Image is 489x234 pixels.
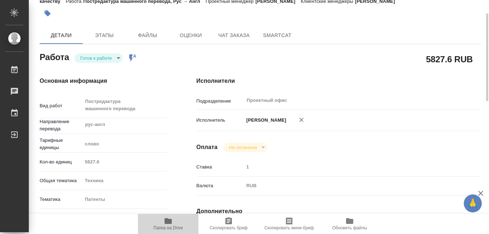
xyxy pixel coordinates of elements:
[244,180,457,192] div: RUB
[227,144,259,150] button: Не оплачена
[196,207,481,216] h4: Дополнительно
[467,196,479,211] span: 🙏
[138,214,198,234] button: Папка на Drive
[210,225,247,230] span: Скопировать бриф
[174,31,208,40] span: Оценки
[426,53,473,65] h2: 5827.6 RUB
[40,50,69,63] h2: Работа
[244,162,457,172] input: Пустое поле
[217,31,251,40] span: Чат заказа
[153,225,183,230] span: Папка на Drive
[332,225,367,230] span: Обновить файлы
[319,214,380,234] button: Обновить файлы
[259,214,319,234] button: Скопировать мини-бриф
[82,193,167,206] div: Патенты
[130,31,165,40] span: Файлы
[293,112,309,128] button: Удалить исполнителя
[264,225,314,230] span: Скопировать мини-бриф
[40,102,82,109] p: Вид работ
[196,98,244,105] p: Подразделение
[40,196,82,203] p: Тематика
[40,137,82,151] p: Тарифные единицы
[82,157,167,167] input: Пустое поле
[78,55,114,61] button: Готов к работе
[40,158,82,166] p: Кол-во единиц
[196,77,481,85] h4: Исполнители
[40,177,82,184] p: Общая тематика
[75,53,123,63] div: Готов к работе
[196,182,244,189] p: Валюта
[260,31,295,40] span: SmartCat
[244,117,286,124] p: [PERSON_NAME]
[44,31,78,40] span: Детали
[196,143,217,152] h4: Оплата
[40,77,167,85] h4: Основная информация
[40,5,55,21] button: Добавить тэг
[87,31,122,40] span: Этапы
[464,194,482,212] button: 🙏
[82,138,167,150] div: слово
[40,118,82,132] p: Направление перевода
[196,117,244,124] p: Исполнитель
[82,175,167,187] div: Техника
[196,163,244,171] p: Ставка
[223,143,268,152] div: Готов к работе
[198,214,259,234] button: Скопировать бриф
